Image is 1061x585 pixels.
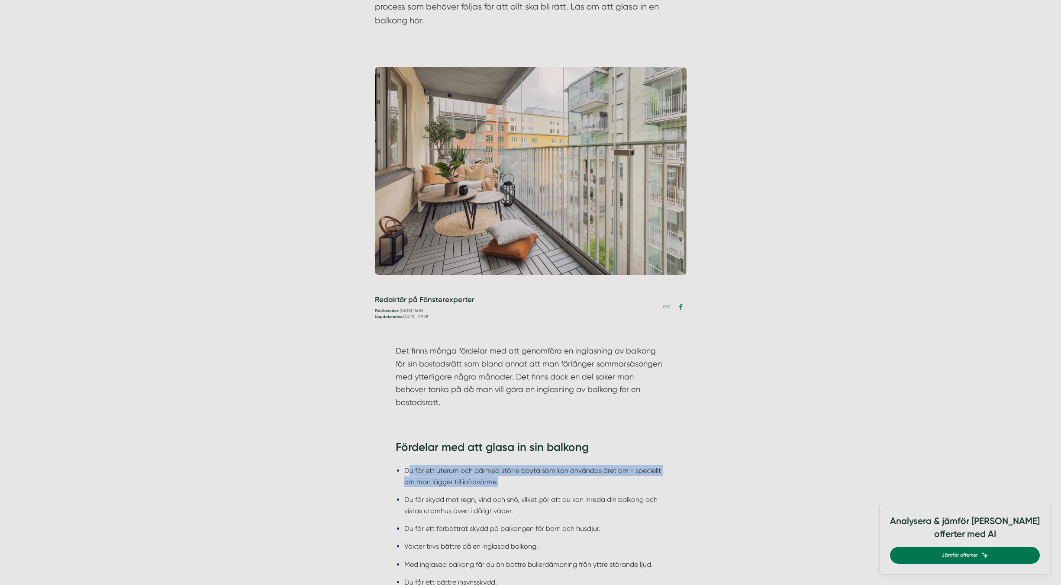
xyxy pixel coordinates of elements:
a: Jämför offerter [890,547,1040,564]
strong: Publicerades: [375,309,399,313]
li: Du får skydd mot regn, vind och snö, vilket gör att du kan inreda din balkong och vistas utomhus ... [404,494,666,516]
svg: Facebook [677,303,684,310]
h3: Fördelar med att glasa in sin balkong [396,440,666,460]
time: [DATE] : 09:38 [403,315,428,319]
h5: Redaktör på Fönsterexperter [375,294,474,308]
li: Du får ett uterum och därmed större boyta som kan användas året om - speciellt om man lägger till... [404,465,666,487]
time: [DATE] : 16:55 [400,309,423,313]
h4: Analysera & jämför [PERSON_NAME] offerter med AI [890,514,1040,547]
a: Dela på Facebook [676,301,687,312]
a: Kopiera länk [661,301,672,312]
li: Växter trivs bättre på en inglasad balkong. [404,541,666,552]
strong: Uppdaterades: [375,315,403,319]
p: Det finns många fördelar med att genomföra en inglasning av balkong för sin bostadsrätt som bland... [396,344,666,408]
span: Jämför offerter [942,551,978,559]
li: Med inglasad balkong får du än bättre bullerdämpning från yttre störande ljud. [404,559,666,570]
li: Du får ett förbättrat skydd på balkongen för barn och husdjur. [404,523,666,534]
img: inglasning av balkong bostadsrätt [375,67,687,275]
